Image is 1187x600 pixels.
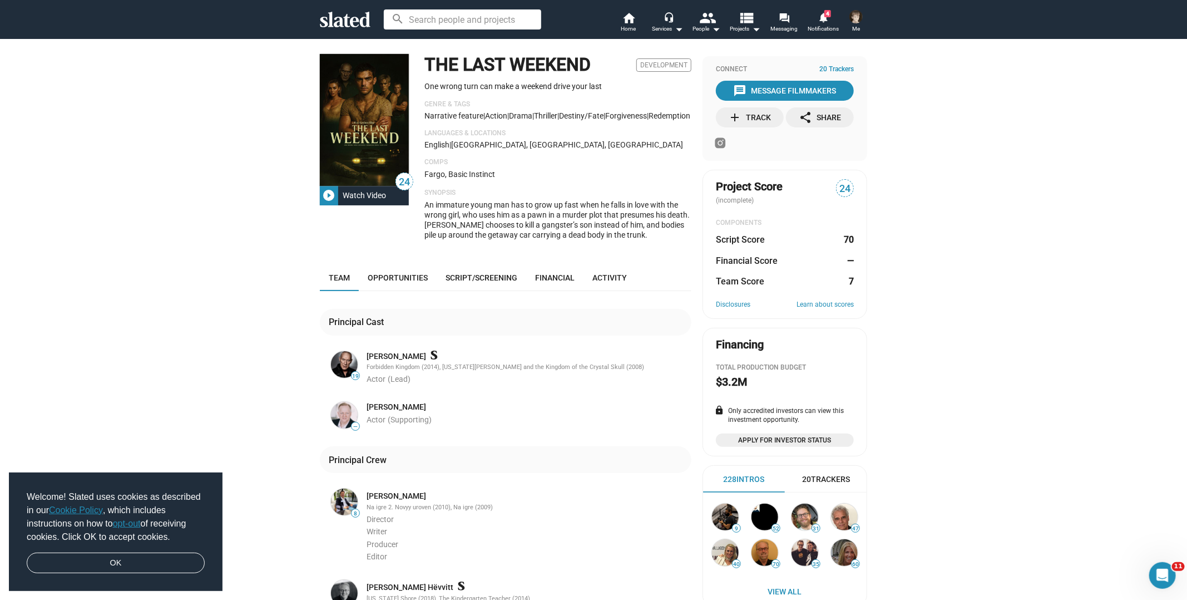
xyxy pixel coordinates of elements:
[808,22,839,36] span: Notifications
[320,185,409,205] button: Watch Video
[609,11,648,36] a: Home
[799,111,812,124] mat-icon: share
[716,234,765,245] dt: Script Score
[723,435,847,446] span: Apply for Investor Status
[424,111,483,120] span: Narrative feature
[751,504,778,530] img: Andrew Hevia
[621,22,636,36] span: Home
[716,219,854,228] div: COMPONENTS
[812,525,820,532] span: 31
[716,375,747,390] h2: $3.2M
[716,196,756,204] span: (incomplete)
[559,111,604,120] span: destiny/fate
[636,58,691,72] span: Development
[437,264,526,291] a: Script/Screening
[726,11,765,36] button: Projects
[843,255,854,267] dd: —
[451,140,683,149] span: [GEOGRAPHIC_DATA], [GEOGRAPHIC_DATA], [GEOGRAPHIC_DATA]
[449,140,451,149] span: |
[714,405,724,415] mat-icon: lock
[1149,562,1176,589] iframe: Intercom live chat
[837,181,853,196] span: 24
[27,490,205,544] span: Welcome! Slated uses cookies as described in our , which includes instructions on how to of recei...
[716,65,854,74] div: Connect
[583,264,636,291] a: Activity
[733,561,740,568] span: 40
[750,22,763,36] mat-icon: arrow_drop_down
[485,111,507,120] span: Action
[771,22,798,36] span: Messaging
[792,504,818,530] img: Benji Dell
[852,525,859,532] span: 47
[331,351,358,378] img: Igor Zhizhikin
[716,301,750,309] a: Disclosures
[672,22,685,36] mat-icon: arrow_drop_down
[792,539,818,566] img: Elliott Michael Smith
[509,111,532,120] span: Drama
[396,175,413,190] span: 24
[818,12,828,22] mat-icon: notifications
[772,561,780,568] span: 70
[532,111,534,120] span: |
[733,525,740,532] span: 9
[751,539,778,566] img: Brian Rogers
[709,22,723,36] mat-icon: arrow_drop_down
[852,22,860,36] span: Me
[723,474,764,485] div: 228 Intros
[622,11,635,24] mat-icon: home
[648,11,687,36] button: Services
[730,22,761,36] span: Projects
[716,255,778,267] dt: Financial Score
[831,504,858,530] img: Bill Borden
[802,474,850,485] div: 20 Trackers
[352,373,359,380] span: 19
[352,510,359,517] span: 8
[649,111,690,120] span: redemption
[526,264,583,291] a: Financial
[424,158,691,167] p: Comps
[824,10,831,17] span: 4
[367,402,426,412] a: [PERSON_NAME]
[352,424,359,430] span: —
[424,129,691,138] p: Languages & Locations
[716,107,784,127] button: Track
[424,140,449,149] span: English
[716,337,764,352] div: Financing
[424,200,690,239] span: An immature young man has to grow up fast when he falls in love with the wrong girl, who uses him...
[716,179,783,194] span: Project Score
[716,407,854,425] div: Only accredited investors can view this investment opportunity.
[49,505,103,515] a: Cookie Policy
[1172,562,1185,571] span: 11
[734,84,747,97] mat-icon: message
[804,11,843,36] a: 4Notifications
[716,81,854,101] button: Message Filmmakers
[424,100,691,109] p: Genre & Tags
[716,363,854,372] div: Total Production budget
[367,527,387,536] span: Writer
[799,107,841,127] div: Share
[779,12,789,23] mat-icon: forum
[716,276,764,287] dt: Team Score
[359,264,437,291] a: Opportunities
[367,491,426,501] a: [PERSON_NAME]
[765,11,804,36] a: Messaging
[338,185,390,205] div: Watch Video
[323,189,336,202] mat-icon: play_circle_filled
[367,351,426,362] a: [PERSON_NAME]
[367,582,453,593] a: [PERSON_NAME] Hëvvitt
[831,539,858,566] img: ellen h schwartz
[605,111,647,120] span: forgiveness
[27,553,205,574] a: dismiss cookie message
[534,111,557,120] span: Thriller
[367,515,394,524] span: Director
[557,111,559,120] span: |
[772,525,780,532] span: 52
[367,540,398,549] span: Producer
[687,11,726,36] button: People
[367,504,689,512] div: Na igre 2. Novyy uroven (2010), Na igre (2009)
[712,539,739,566] img: Carmel Imrie
[368,273,428,282] span: Opportunities
[424,53,591,77] h1: THE LAST WEEKEND
[483,111,485,120] span: |
[652,22,683,36] div: Services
